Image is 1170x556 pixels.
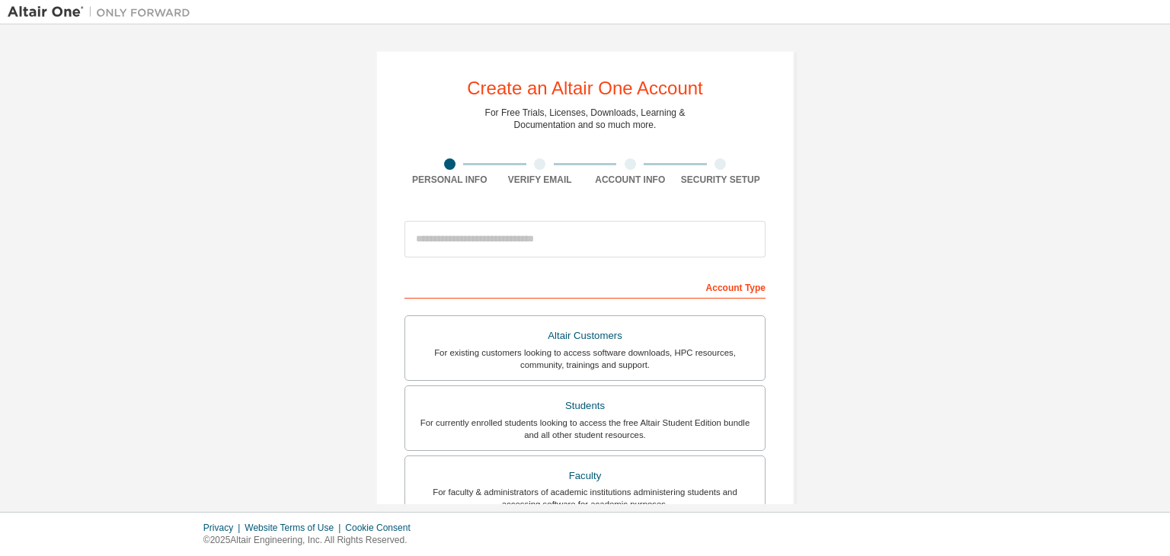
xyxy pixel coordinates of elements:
[245,522,345,534] div: Website Terms of Use
[414,486,756,510] div: For faculty & administrators of academic institutions administering students and accessing softwa...
[414,395,756,417] div: Students
[585,174,676,186] div: Account Info
[404,274,766,299] div: Account Type
[203,534,420,547] p: © 2025 Altair Engineering, Inc. All Rights Reserved.
[203,522,245,534] div: Privacy
[414,417,756,441] div: For currently enrolled students looking to access the free Altair Student Edition bundle and all ...
[404,174,495,186] div: Personal Info
[467,79,703,97] div: Create an Altair One Account
[676,174,766,186] div: Security Setup
[345,522,419,534] div: Cookie Consent
[8,5,198,20] img: Altair One
[485,107,686,131] div: For Free Trials, Licenses, Downloads, Learning & Documentation and so much more.
[414,465,756,487] div: Faculty
[495,174,586,186] div: Verify Email
[414,347,756,371] div: For existing customers looking to access software downloads, HPC resources, community, trainings ...
[414,325,756,347] div: Altair Customers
